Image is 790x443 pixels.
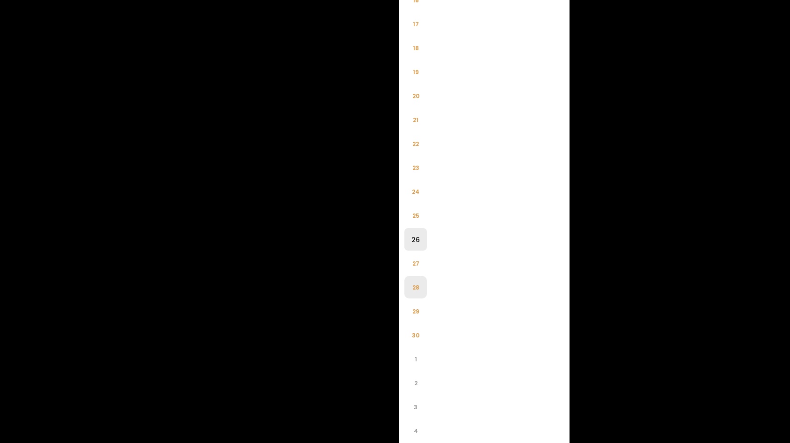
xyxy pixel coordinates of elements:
[404,372,427,394] li: 2
[404,132,427,155] li: 22
[404,276,427,298] li: 28
[404,156,427,179] li: 23
[404,252,427,275] li: 27
[404,13,427,35] li: 17
[404,300,427,322] li: 29
[404,108,427,131] li: 21
[404,180,427,203] li: 24
[404,228,427,251] li: 26
[404,396,427,418] li: 3
[404,420,427,442] li: 4
[404,37,427,59] li: 18
[404,204,427,227] li: 25
[404,61,427,83] li: 19
[404,84,427,107] li: 20
[404,348,427,370] li: 1
[404,324,427,346] li: 30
